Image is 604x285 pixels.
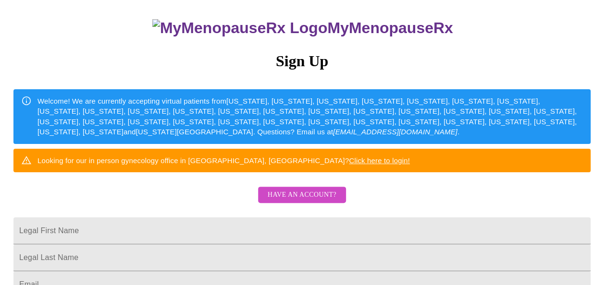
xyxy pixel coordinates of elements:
[37,92,583,141] div: Welcome! We are currently accepting virtual patients from [US_STATE], [US_STATE], [US_STATE], [US...
[37,152,410,169] div: Looking for our in person gynecology office in [GEOGRAPHIC_DATA], [GEOGRAPHIC_DATA]?
[15,19,591,37] h3: MyMenopauseRx
[152,19,327,37] img: MyMenopauseRx Logo
[258,187,346,203] button: Have an account?
[13,52,591,70] h3: Sign Up
[268,189,336,201] span: Have an account?
[333,128,457,136] em: [EMAIL_ADDRESS][DOMAIN_NAME]
[349,156,410,165] a: Click here to login!
[256,197,348,205] a: Have an account?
